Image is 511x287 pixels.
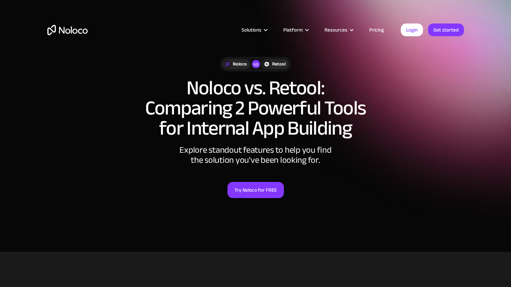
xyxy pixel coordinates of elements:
[233,60,247,68] div: Noloco
[275,26,316,34] div: Platform
[428,23,464,36] a: Get started
[316,26,361,34] div: Resources
[227,182,284,198] a: Try Noloco for FREE
[233,26,275,34] div: Solutions
[283,26,303,34] div: Platform
[325,26,347,34] div: Resources
[155,145,356,165] div: Explore standout features to help you find the solution you've been looking for.
[272,60,286,68] div: Retool
[401,23,423,36] a: Login
[242,26,261,34] div: Solutions
[47,25,88,35] a: home
[361,26,392,34] a: Pricing
[47,78,464,138] h1: Noloco vs. Retool: Comparing 2 Powerful Tools for Internal App Building
[252,60,260,68] div: vs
